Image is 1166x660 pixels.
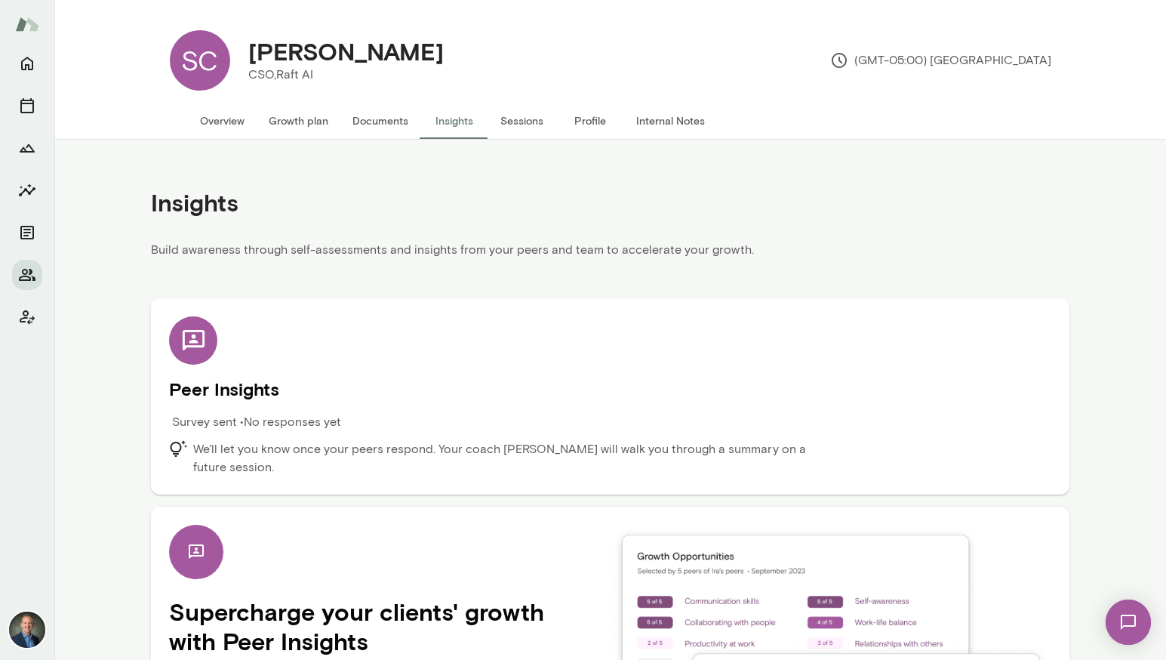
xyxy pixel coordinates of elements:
[12,217,42,248] button: Documents
[257,103,340,139] button: Growth plan
[420,103,488,139] button: Insights
[12,175,42,205] button: Insights
[193,440,831,476] p: We'll let you know once your peers respond. Your coach [PERSON_NAME] will walk you through a summ...
[12,302,42,332] button: Client app
[188,103,257,139] button: Overview
[172,413,341,431] p: Survey sent • No responses yet
[151,241,1069,268] p: Build awareness through self-assessments and insights from your peers and team to accelerate your...
[170,30,230,91] div: SC
[151,188,238,217] h4: Insights
[169,316,1051,476] div: Peer Insights Survey sent •No responses yetWe'll let you know once your peers respond. Your coach...
[248,37,444,66] h4: [PERSON_NAME]
[15,10,39,39] img: Mento
[488,103,556,139] button: Sessions
[151,298,1069,495] div: Peer Insights Survey sent •No responses yetWe'll let you know once your peers respond. Your coach...
[248,66,444,84] p: CSO, Raft AI
[556,103,624,139] button: Profile
[169,377,1051,401] h5: Peer Insights
[12,260,42,290] button: Members
[624,103,717,139] button: Internal Notes
[12,91,42,121] button: Sessions
[9,612,45,648] img: Michael Alden
[169,597,611,655] h4: Supercharge your clients' growth with Peer Insights
[830,51,1051,69] p: (GMT-05:00) [GEOGRAPHIC_DATA]
[12,133,42,163] button: Growth Plan
[12,48,42,79] button: Home
[340,103,420,139] button: Documents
